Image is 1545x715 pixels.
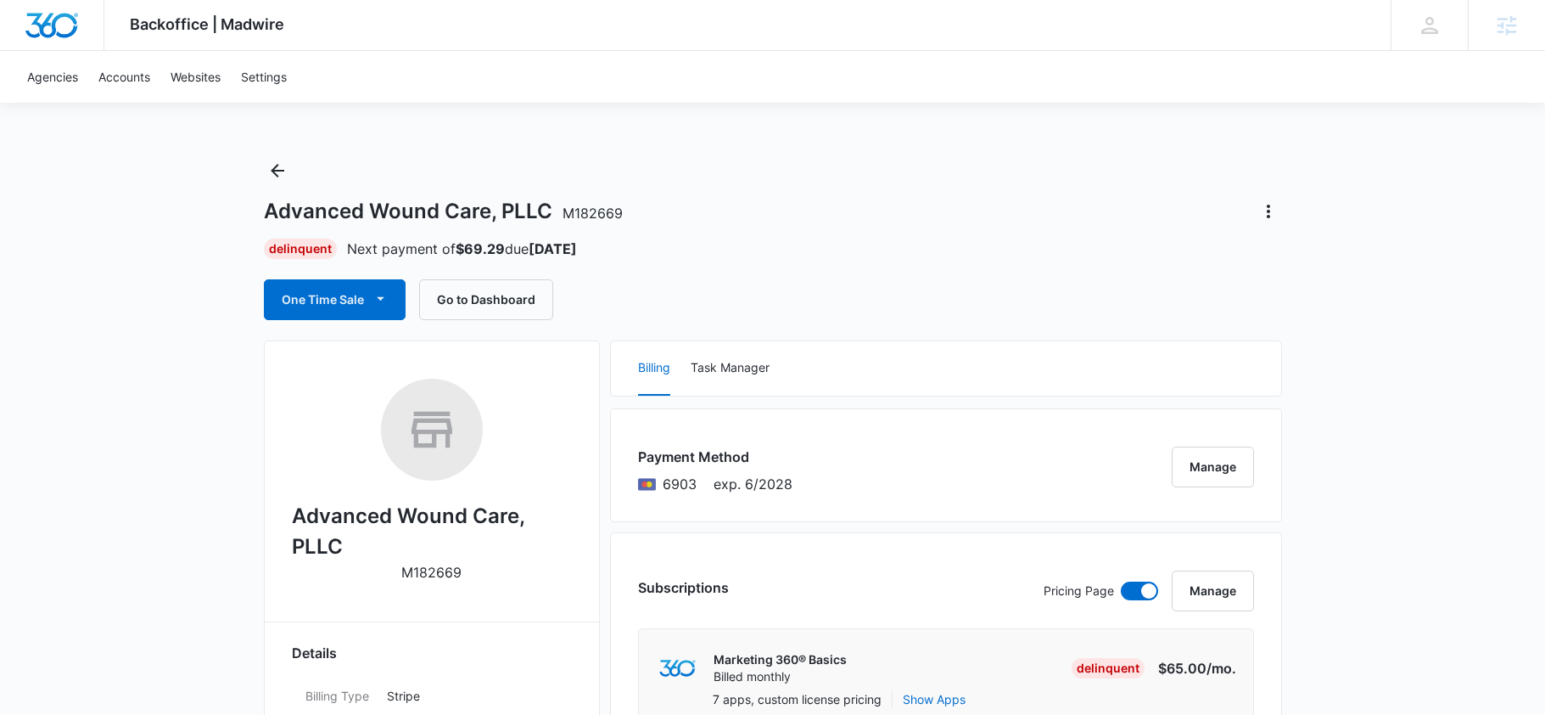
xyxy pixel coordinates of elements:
[160,51,231,103] a: Websites
[1172,447,1254,487] button: Manage
[638,341,670,396] button: Billing
[714,668,847,685] p: Billed monthly
[292,501,572,562] h2: Advanced Wound Care, PLLC
[529,240,577,257] strong: [DATE]
[401,562,462,583] p: M182669
[387,687,558,705] p: Stripe
[1255,198,1282,225] button: Actions
[88,51,160,103] a: Accounts
[231,51,297,103] a: Settings
[691,341,770,396] button: Task Manager
[456,240,505,257] strong: $69.29
[264,157,291,184] button: Back
[264,199,623,224] h1: Advanced Wound Care, PLLC
[659,660,696,678] img: marketing360Logo
[130,15,284,33] span: Backoffice | Madwire
[419,279,553,320] button: Go to Dashboard
[17,51,88,103] a: Agencies
[903,690,966,708] button: Show Apps
[1072,658,1145,678] div: Delinquent
[663,474,697,494] span: Mastercard ending with
[563,205,623,222] span: M182669
[1156,658,1236,678] p: $65.00
[292,643,337,663] span: Details
[714,474,792,494] span: exp. 6/2028
[264,239,337,259] div: Delinquent
[1044,582,1114,600] p: Pricing Page
[638,577,729,598] h3: Subscriptions
[1172,571,1254,611] button: Manage
[347,239,577,259] p: Next payment of due
[714,651,847,668] p: Marketing 360® Basics
[305,687,373,705] dt: Billing Type
[264,279,406,320] button: One Time Sale
[1206,660,1236,677] span: /mo.
[638,447,792,467] h3: Payment Method
[713,690,882,708] p: 7 apps, custom license pricing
